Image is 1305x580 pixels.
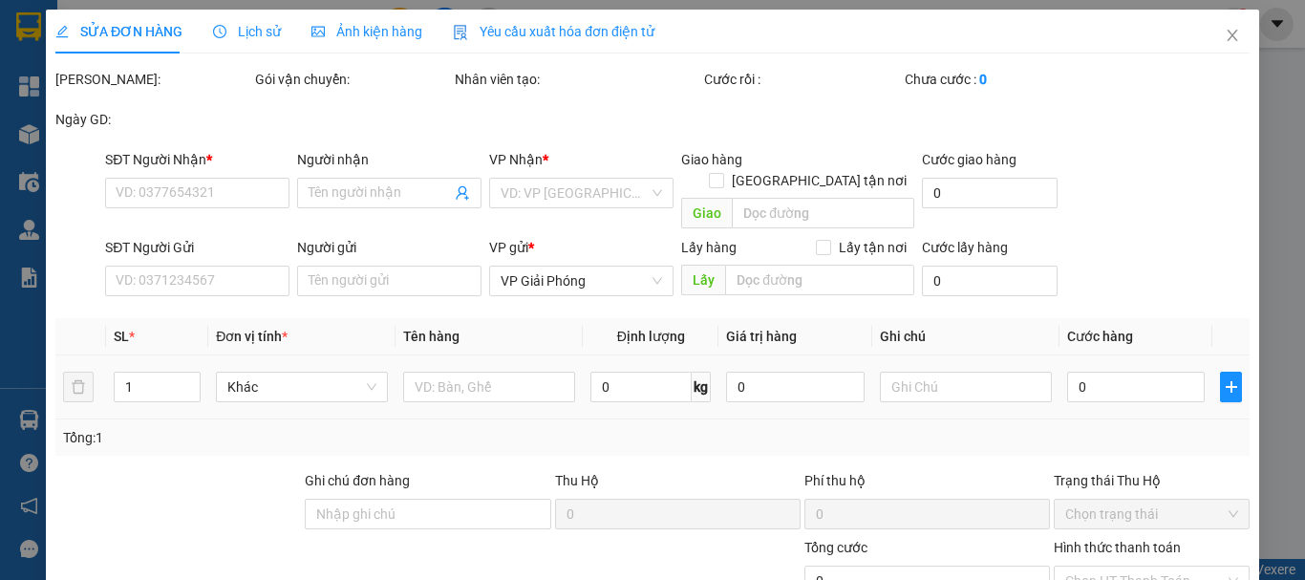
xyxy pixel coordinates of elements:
span: Lấy [681,265,725,295]
span: Chọn trạng thái [1065,500,1238,528]
span: Cước hàng [1067,329,1133,344]
div: Gói vận chuyển: [255,69,451,90]
div: Phí thu hộ [804,470,1050,499]
button: Close [1206,10,1259,63]
input: Cước giao hàng [921,178,1058,208]
div: SĐT Người Nhận [105,149,289,170]
div: SĐT Người Gửi [105,237,289,258]
span: Khác [227,373,376,401]
input: Ghi Chú [880,372,1052,402]
label: Hình thức thanh toán [1054,540,1181,555]
b: 0 [978,72,986,87]
div: Tổng: 1 [63,427,505,448]
div: VP gửi [489,237,674,258]
span: Giá trị hàng [726,329,797,344]
span: Thu Hộ [554,473,598,488]
div: Ngày GD: [55,109,251,130]
span: Tổng cước [804,540,867,555]
span: kg [692,372,711,402]
span: picture [311,25,325,38]
div: Cước rồi : [704,69,900,90]
input: Dọc đường [725,265,913,295]
input: Dọc đường [732,198,913,228]
input: Ghi chú đơn hàng [305,499,550,529]
div: Nhân viên tạo: [455,69,700,90]
label: Cước giao hàng [921,152,1016,167]
span: Giao [681,198,732,228]
input: VD: Bàn, Ghế [403,372,575,402]
span: Giao hàng [681,152,742,167]
div: [PERSON_NAME]: [55,69,251,90]
span: VP Giải Phóng [501,267,662,295]
span: Định lượng [616,329,684,344]
span: close [1225,28,1240,43]
div: Người gửi [297,237,481,258]
span: user-add [455,185,470,201]
div: Trạng thái Thu Hộ [1054,470,1250,491]
span: clock-circle [213,25,226,38]
span: Lịch sử [213,24,281,39]
label: Cước lấy hàng [921,240,1007,255]
img: logo [7,97,11,185]
span: GP1208250009 [206,136,320,156]
span: plus [1221,379,1241,395]
div: Người nhận [297,149,481,170]
span: Cargobus MK [38,10,179,34]
div: Chưa cước : [904,69,1100,90]
span: Tên hàng [403,329,460,344]
button: plus [1220,372,1242,402]
label: Ghi chú đơn hàng [305,473,410,488]
input: Cước lấy hàng [921,266,1058,296]
span: SL [114,329,129,344]
span: [GEOGRAPHIC_DATA] tận nơi [723,170,913,191]
button: delete [63,372,94,402]
span: Yêu cầu xuất hóa đơn điện tử [453,24,654,39]
span: Ảnh kiện hàng [311,24,422,39]
span: Fanpage: CargobusMK - Hotline/Zalo: 082.3.29.22.29 [17,59,201,93]
span: Đơn vị tính [216,329,288,344]
span: Lấy tận nơi [830,237,913,258]
span: 835 Giải Phóng, Giáp Bát [26,39,195,55]
span: SỬA ĐƠN HÀNG [55,24,182,39]
strong: PHIẾU GỬI HÀNG: [GEOGRAPHIC_DATA] - [GEOGRAPHIC_DATA] [12,97,204,180]
span: Lấy hàng [681,240,737,255]
span: VP Nhận [489,152,543,167]
span: edit [55,25,69,38]
img: icon [453,25,468,40]
th: Ghi chú [872,318,1059,355]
